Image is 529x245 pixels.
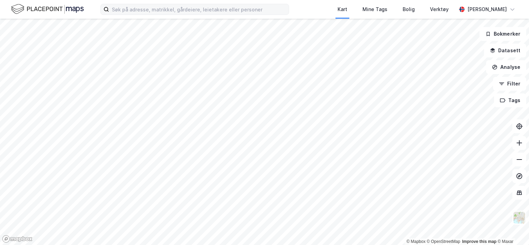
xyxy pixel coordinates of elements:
[427,239,460,244] a: OpenStreetMap
[486,60,526,74] button: Analyse
[2,235,33,243] a: Mapbox homepage
[430,5,449,13] div: Verktøy
[467,5,507,13] div: [PERSON_NAME]
[11,3,84,15] img: logo.f888ab2527a4732fd821a326f86c7f29.svg
[513,211,526,224] img: Z
[494,212,529,245] iframe: Chat Widget
[109,4,289,15] input: Søk på adresse, matrikkel, gårdeiere, leietakere eller personer
[479,27,526,41] button: Bokmerker
[462,239,496,244] a: Improve this map
[406,239,425,244] a: Mapbox
[362,5,387,13] div: Mine Tags
[338,5,347,13] div: Kart
[484,44,526,57] button: Datasett
[403,5,415,13] div: Bolig
[493,77,526,91] button: Filter
[494,93,526,107] button: Tags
